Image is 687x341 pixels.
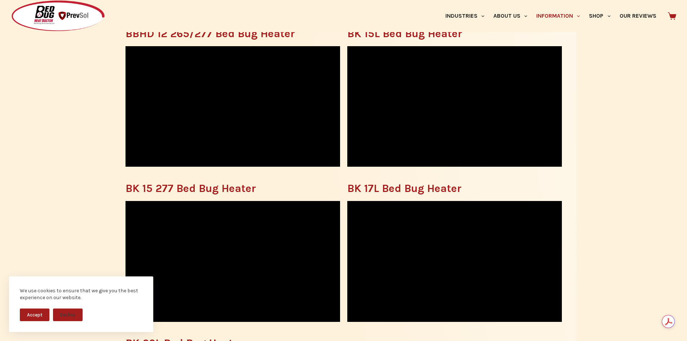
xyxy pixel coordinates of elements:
[53,309,83,321] button: Decline
[20,309,49,321] button: Accept
[347,46,562,167] iframe: BK15 Bed Bug Heater Instructional Video from Bed Bug Heat Doctor
[125,28,340,39] h3: BBHD 12 265/277 Bed Bug Heater
[125,183,340,194] h3: BK 15 277 Bed Bug Heater
[347,183,562,194] h3: BK 17L Bed Bug Heater
[125,201,340,322] iframe: BK15 Bed Bug Heater Instructional Video from Bed Bug Heat Doctor
[20,287,142,301] div: We use cookies to ensure that we give you the best experience on our website.
[347,201,562,322] iframe: BK17 Bed Bug Heater Instructional Video from Bed Bug Heat Doctor
[125,46,340,167] iframe: BBHD-12 (model 1) Instructional Video
[347,28,562,39] h3: BK 15L Bed Bug Heater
